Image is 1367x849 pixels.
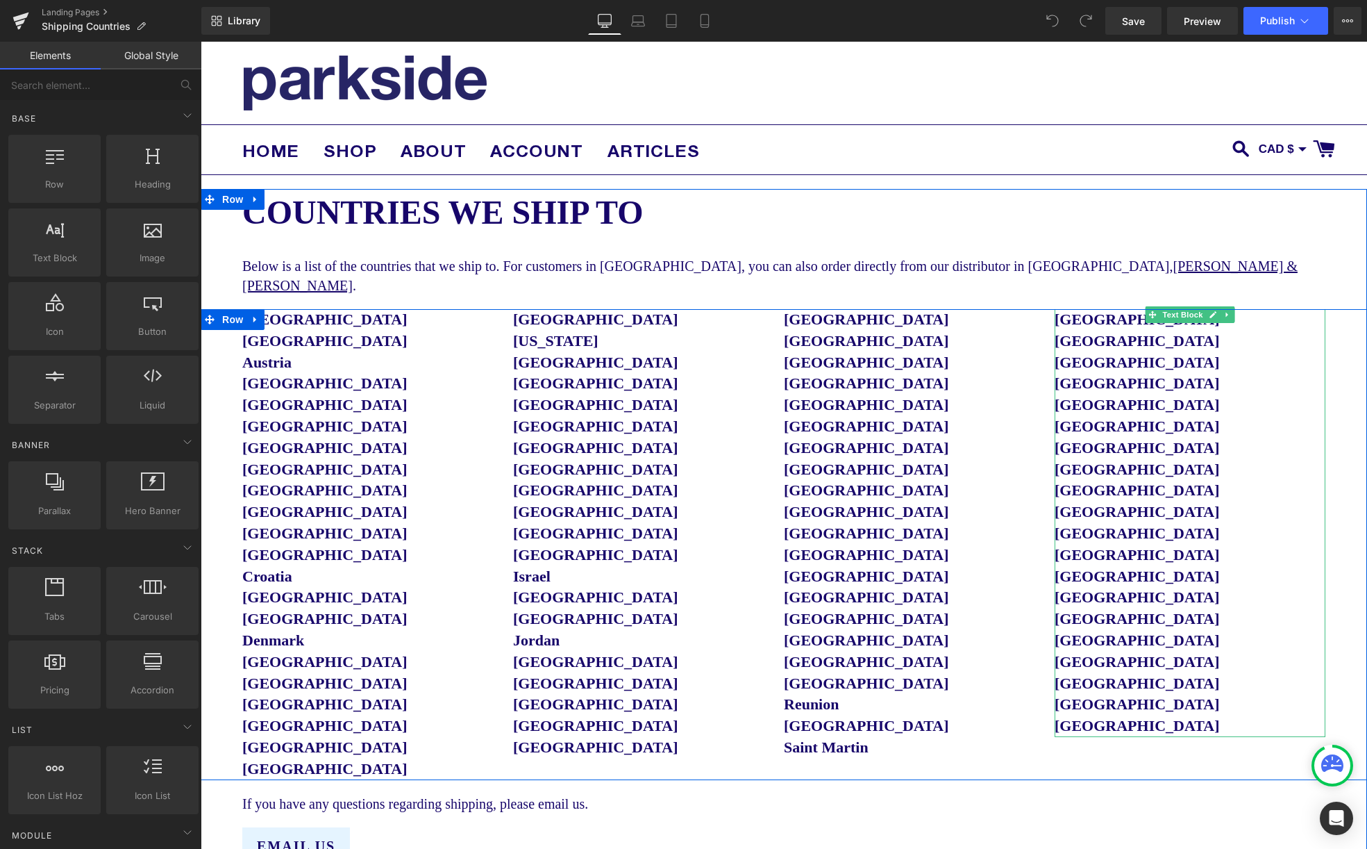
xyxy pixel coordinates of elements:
[854,633,1019,650] span: [GEOGRAPHIC_DATA]
[12,324,97,339] span: Icon
[583,568,748,586] strong: [GEOGRAPHIC_DATA]
[42,718,207,736] span: [GEOGRAPHIC_DATA]
[312,697,478,714] strong: [GEOGRAPHIC_DATA]
[583,697,668,714] strong: Saint Martin
[279,98,393,125] a: ACCOUNT
[110,683,194,698] span: Accordion
[312,611,478,629] strong: [GEOGRAPHIC_DATA]
[312,376,478,393] span: [GEOGRAPHIC_DATA]
[42,633,207,650] span: [GEOGRAPHIC_DATA]
[854,675,1019,693] span: [GEOGRAPHIC_DATA]
[190,98,276,125] a: ABOUT
[1243,7,1328,35] button: Publish
[42,568,207,586] span: [GEOGRAPHIC_DATA]
[854,483,1019,522] strong: [GEOGRAPHIC_DATA] [GEOGRAPHIC_DATA]
[854,333,1019,350] span: [GEOGRAPHIC_DATA]
[1320,802,1353,835] div: Open Intercom Messenger
[583,504,748,522] b: [GEOGRAPHIC_DATA]
[10,723,34,736] span: List
[583,376,748,393] span: [GEOGRAPHIC_DATA]
[42,504,207,522] span: [GEOGRAPHIC_DATA]
[583,269,748,286] span: [GEOGRAPHIC_DATA]
[583,397,748,436] span: [GEOGRAPHIC_DATA] [GEOGRAPHIC_DATA]
[854,547,1019,564] span: [GEOGRAPHIC_DATA]
[583,654,638,671] strong: Reunion
[854,440,1019,457] strong: [GEOGRAPHIC_DATA]
[312,568,478,586] strong: [GEOGRAPHIC_DATA]
[1184,14,1221,28] span: Preview
[588,7,621,35] a: Desktop
[42,397,207,415] strong: [GEOGRAPHIC_DATA]
[10,112,37,125] span: Base
[1334,7,1361,35] button: More
[583,633,748,650] strong: [GEOGRAPHIC_DATA]
[583,675,748,693] strong: [GEOGRAPHIC_DATA]
[46,147,64,168] a: Expand / Collapse
[31,98,109,125] a: HOME
[854,568,1019,586] span: [GEOGRAPHIC_DATA]
[110,251,194,265] span: Image
[110,789,194,803] span: Icon List
[42,290,207,308] strong: [GEOGRAPHIC_DATA]
[12,177,97,192] span: Row
[42,215,1125,267] div: Below is a list of the countries that we ship to. For customers in [GEOGRAPHIC_DATA], you can als...
[312,590,359,607] strong: Jordan
[110,609,194,624] span: Carousel
[42,461,207,479] span: [GEOGRAPHIC_DATA]
[583,354,748,372] span: [GEOGRAPHIC_DATA]
[10,829,53,842] span: Module
[12,398,97,413] span: Separator
[312,675,478,693] strong: [GEOGRAPHIC_DATA]
[112,98,186,125] a: SHOP
[583,440,748,457] span: [GEOGRAPHIC_DATA]
[42,217,1097,252] a: [PERSON_NAME] & [PERSON_NAME]
[312,269,478,286] span: [GEOGRAPHIC_DATA]
[12,504,97,518] span: Parallax
[854,526,1019,543] span: [GEOGRAPHIC_DATA]
[621,7,655,35] a: Laptop
[583,333,748,350] span: [GEOGRAPHIC_DATA]
[43,14,286,69] img: Parkside
[583,290,748,308] span: [GEOGRAPHIC_DATA]
[42,376,207,393] strong: [GEOGRAPHIC_DATA]
[959,265,1005,281] span: Text Block
[42,312,91,329] strong: Austria
[583,547,748,564] b: [GEOGRAPHIC_DATA]
[312,654,478,671] strong: [GEOGRAPHIC_DATA]
[312,312,478,329] span: [GEOGRAPHIC_DATA]
[110,398,194,413] span: Liquid
[42,483,207,500] span: [GEOGRAPHIC_DATA]
[854,354,1019,372] span: [GEOGRAPHIC_DATA]
[583,611,748,629] strong: [GEOGRAPHIC_DATA]
[42,786,149,823] a: EMAIL US
[854,397,1019,415] span: [GEOGRAPHIC_DATA]
[854,419,1019,436] strong: [GEOGRAPHIC_DATA]
[18,267,46,288] span: Row
[854,290,1019,308] span: [GEOGRAPHIC_DATA]
[42,152,443,189] span: COUNTRIES WE SHIP TO
[18,147,46,168] span: Row
[312,461,478,479] span: [GEOGRAPHIC_DATA]
[228,15,260,27] span: Library
[583,483,748,500] b: [GEOGRAPHIC_DATA]
[110,324,194,339] span: Button
[42,590,103,607] span: Denmark
[42,675,207,693] span: [GEOGRAPHIC_DATA]
[46,267,64,288] a: Expand / Collapse
[42,419,207,436] span: [GEOGRAPHIC_DATA]
[42,440,207,457] span: [GEOGRAPHIC_DATA]
[312,397,478,415] span: [GEOGRAPHIC_DATA]
[1058,99,1093,117] div: CAD $
[854,611,1019,629] span: [GEOGRAPHIC_DATA]
[110,177,194,192] span: Heading
[101,42,201,69] a: Global Style
[1260,15,1295,26] span: Publish
[12,609,97,624] span: Tabs
[1020,265,1034,281] a: Expand / Collapse
[312,440,478,457] span: [GEOGRAPHIC_DATA]
[42,7,201,18] a: Landing Pages
[42,697,207,714] span: [GEOGRAPHIC_DATA]
[42,333,207,350] strong: [GEOGRAPHIC_DATA]
[854,654,1019,671] span: [GEOGRAPHIC_DATA]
